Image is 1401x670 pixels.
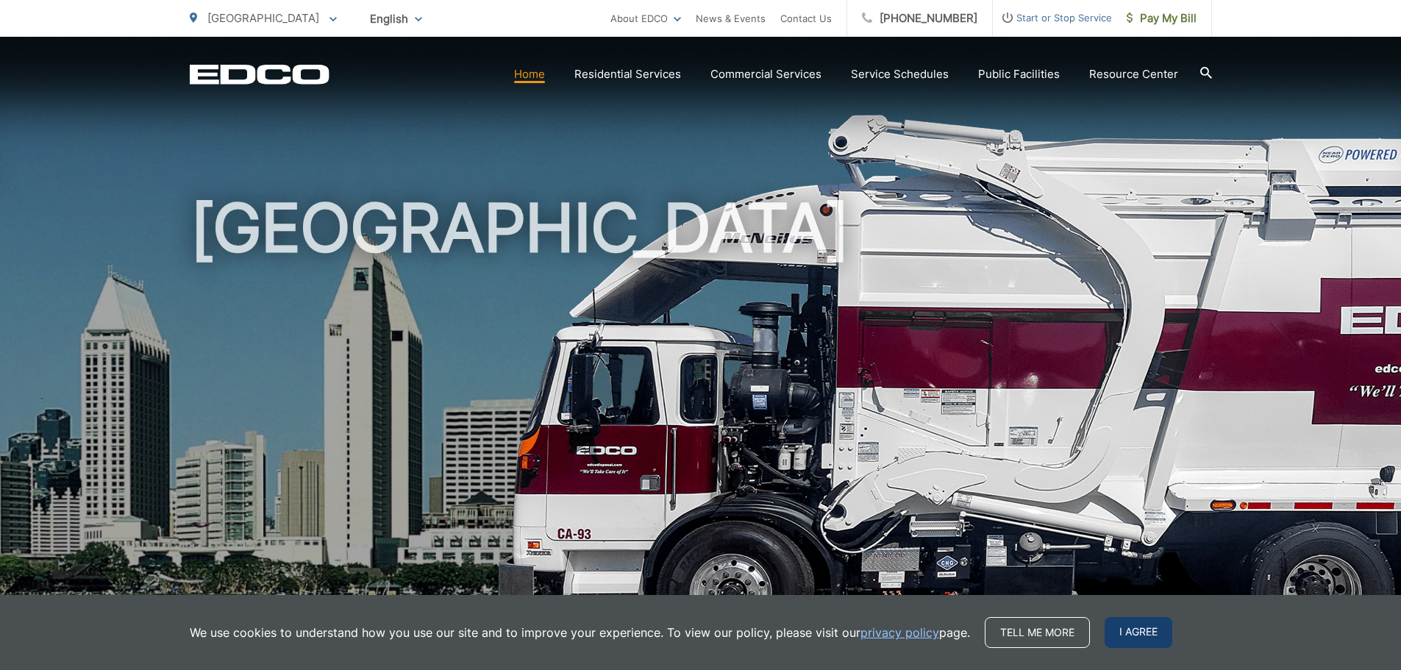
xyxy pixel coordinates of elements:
span: English [359,6,433,32]
span: Pay My Bill [1127,10,1197,27]
a: Public Facilities [978,65,1060,83]
a: Tell me more [985,617,1090,648]
a: About EDCO [610,10,681,27]
a: Contact Us [780,10,832,27]
a: Commercial Services [710,65,821,83]
a: Resource Center [1089,65,1178,83]
a: Home [514,65,545,83]
p: We use cookies to understand how you use our site and to improve your experience. To view our pol... [190,624,970,641]
span: I agree [1105,617,1172,648]
a: Residential Services [574,65,681,83]
h1: [GEOGRAPHIC_DATA] [190,191,1212,657]
span: [GEOGRAPHIC_DATA] [207,11,319,25]
a: News & Events [696,10,766,27]
a: EDCD logo. Return to the homepage. [190,64,329,85]
a: Service Schedules [851,65,949,83]
a: privacy policy [860,624,939,641]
